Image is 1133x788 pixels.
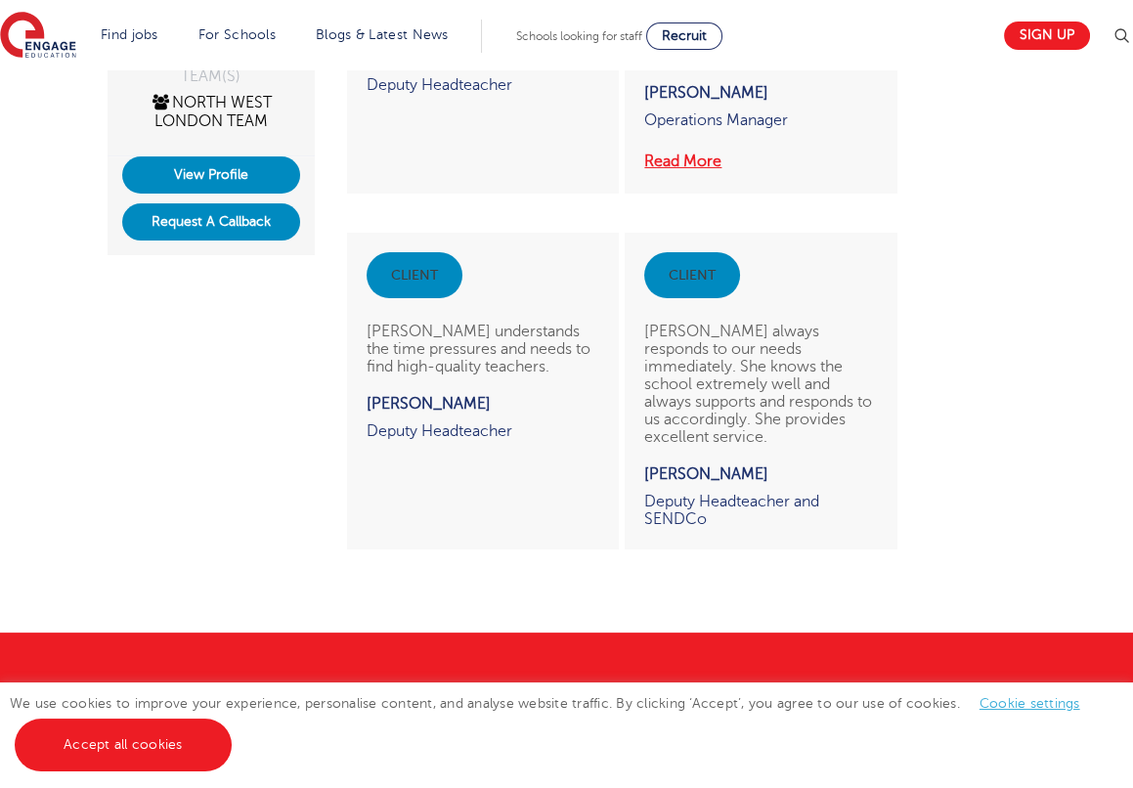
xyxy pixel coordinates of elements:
a: North West London Team [150,94,272,130]
button: Request A Callback [122,203,301,241]
li: client [669,267,716,284]
p: [PERSON_NAME] [367,395,599,413]
p: Operations Manager [644,111,877,149]
li: client [391,267,438,284]
p: [PERSON_NAME] always responds to our needs immediately. She knows the school extremely well and a... [644,298,877,465]
a: Sign up [1004,22,1090,50]
span: Schools looking for staff [516,29,642,43]
a: Find jobs [101,27,158,42]
p: [PERSON_NAME] [644,465,877,483]
a: Recruit [646,22,722,50]
div: TEAM(S) [122,68,301,84]
a: Cookie settings [980,696,1080,711]
a: For Schools [198,27,276,42]
span: Recruit [662,28,707,43]
a: Accept all cookies [15,719,232,771]
a: View Profile [122,156,301,194]
span: We use cookies to improve your experience, personalise content, and analyse website traffic. By c... [10,696,1100,752]
p: Deputy Headteacher [367,422,599,460]
p: [PERSON_NAME] understands the time pressures and needs to find high-quality teachers. [367,298,599,395]
p: Deputy Headteacher and SENDCo [644,493,877,547]
a: Blogs & Latest News [316,27,449,42]
p: [PERSON_NAME] [644,84,877,102]
button: Read More [644,149,721,174]
p: Deputy Headteacher [367,76,599,113]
